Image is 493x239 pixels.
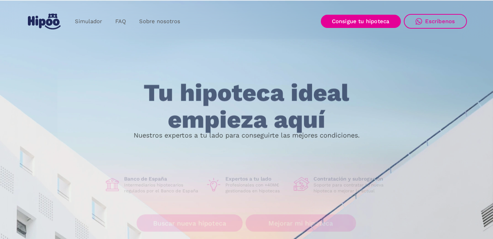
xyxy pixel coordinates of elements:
[109,14,133,29] a: FAQ
[321,15,401,28] a: Consigue tu hipoteca
[404,14,467,29] a: Escríbenos
[225,175,288,182] h1: Expertos a tu lado
[313,175,389,182] h1: Contratación y subrogación
[68,14,109,29] a: Simulador
[134,132,360,138] p: Nuestros expertos a tu lado para conseguirte las mejores condiciones.
[107,80,385,133] h1: Tu hipoteca ideal empieza aquí
[124,175,200,182] h1: Banco de España
[124,182,200,194] p: Intermediarios hipotecarios regulados por el Banco de España
[246,215,356,232] a: Mejorar mi hipoteca
[225,182,288,194] p: Profesionales con +40M€ gestionados en hipotecas
[425,18,455,25] div: Escríbenos
[26,11,62,32] a: home
[133,14,187,29] a: Sobre nosotros
[313,182,389,194] p: Soporte para contratar tu nueva hipoteca o mejorar la actual
[137,215,243,232] a: Buscar nueva hipoteca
